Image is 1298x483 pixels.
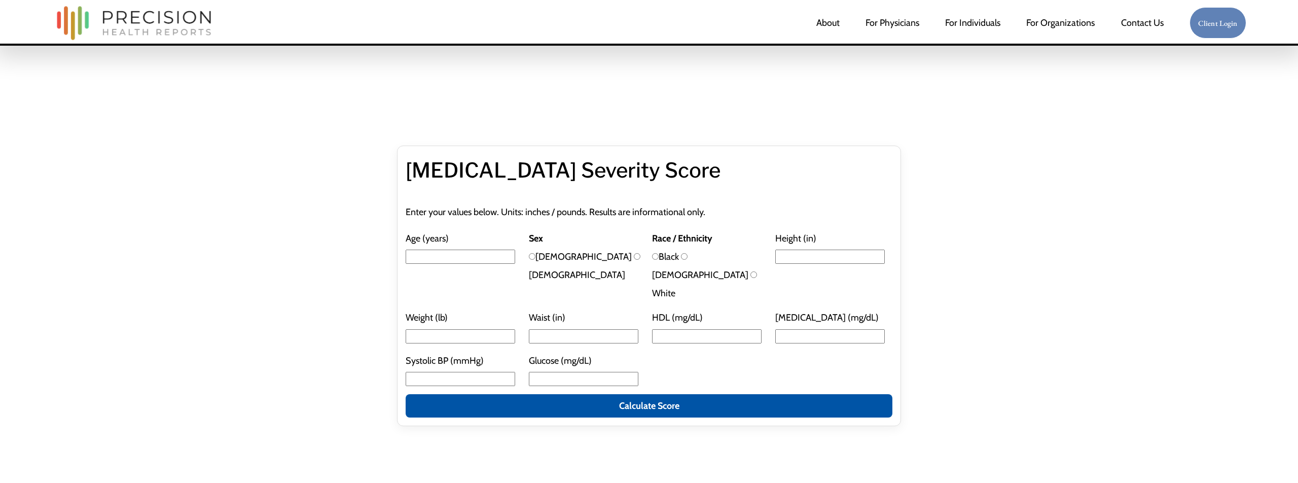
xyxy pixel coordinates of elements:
img: Precision Health Reports [52,2,216,45]
input: Waist (in) [529,329,638,343]
input: [DEMOGRAPHIC_DATA] [634,253,640,260]
input: Height (in) [775,250,885,264]
a: For Physicians [866,13,919,33]
label: [DEMOGRAPHIC_DATA] [529,251,632,262]
input: Glucose (mg/dL) [529,372,638,386]
input: Age (years) [406,250,515,264]
input: White [750,271,757,278]
label: [MEDICAL_DATA] (mg/dL) [775,308,892,345]
input: Black [652,253,659,260]
h2: [MEDICAL_DATA] Severity Score [406,154,892,187]
a: folder dropdown [1026,13,1095,33]
a: Contact Us [1121,13,1164,33]
input: Weight (lb) [406,329,515,343]
label: HDL (mg/dL) [652,308,769,345]
label: Age (years) [406,229,523,303]
span: For Organizations [1026,14,1095,32]
input: Systolic BP (mmHg) [406,372,515,386]
label: Weight (lb) [406,308,523,345]
label: Waist (in) [529,308,646,345]
strong: Race / Ethnicity [652,233,712,244]
a: About [816,13,840,33]
input: [MEDICAL_DATA] (mg/dL) [775,329,885,343]
input: HDL (mg/dL) [652,329,762,343]
label: Black [652,251,679,262]
a: Client Login [1189,7,1246,39]
input: [DEMOGRAPHIC_DATA] [529,253,535,260]
a: For Individuals [945,13,1000,33]
strong: Sex [529,233,543,244]
input: [DEMOGRAPHIC_DATA] [681,253,688,260]
label: Systolic BP (mmHg) [406,352,523,388]
p: Enter your values below. Units: inches / pounds. Results are informational only. [406,203,892,221]
label: Glucose (mg/dL) [529,352,646,388]
label: Height (in) [775,229,892,303]
button: Calculate Score [406,394,892,418]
